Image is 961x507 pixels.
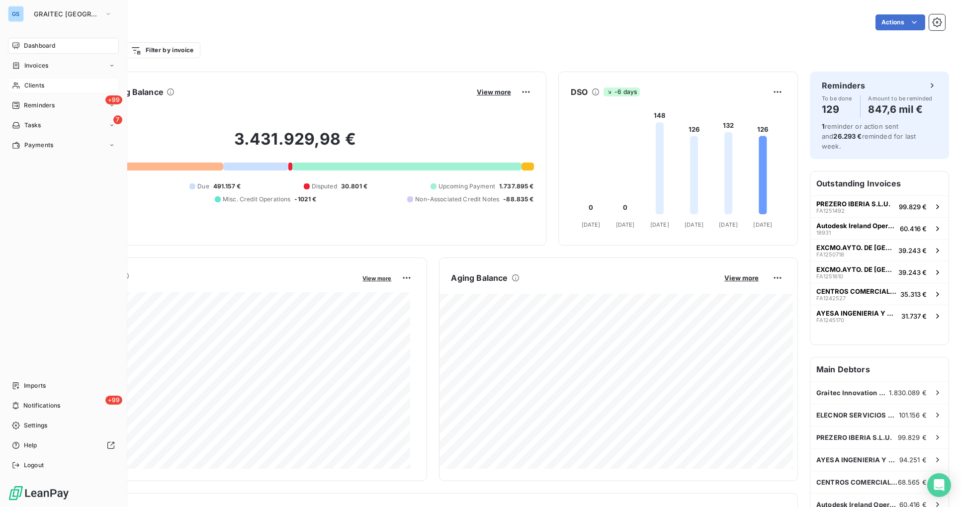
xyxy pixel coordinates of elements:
[721,273,762,282] button: View more
[810,171,949,195] h6: Outstanding Invoices
[816,273,843,279] span: FA1251610
[685,221,703,228] tspan: [DATE]
[650,221,669,228] tspan: [DATE]
[105,396,122,405] span: +99
[900,225,927,233] span: 60.416 €
[816,208,845,214] span: FA1251492
[56,282,356,292] span: Monthly Revenue
[900,290,927,298] span: 35.313 €
[24,101,55,110] span: Reminders
[816,411,899,419] span: ELECNOR SERVICIOS Y PROYECTOS,S.A.U.
[899,411,927,419] span: 101.156 €
[571,86,588,98] h6: DSO
[604,87,640,96] span: -6 days
[816,317,844,323] span: FA1245170
[810,217,949,239] button: Autodesk Ireland Operations [GEOGRAPHIC_DATA]1893160.416 €
[438,182,495,191] span: Upcoming Payment
[724,274,759,282] span: View more
[816,265,894,273] span: EXCMO.AYTO. DE [GEOGRAPHIC_DATA]
[898,478,927,486] span: 68.565 €
[24,121,41,130] span: Tasks
[341,182,367,191] span: 30.801 €
[581,221,600,228] tspan: [DATE]
[56,129,534,159] h2: 3.431.929,98 €
[816,389,889,397] span: Graitec Innovation SAS
[719,221,738,228] tspan: [DATE]
[816,433,892,441] span: PREZERO IBERIA S.L.U.
[816,200,890,208] span: PREZERO IBERIA S.L.U.
[810,357,949,381] h6: Main Debtors
[24,81,44,90] span: Clients
[8,437,119,453] a: Help
[822,101,852,117] h4: 129
[833,132,862,140] span: 26.293 €
[223,195,290,204] span: Misc. Credit Operations
[927,473,951,497] div: Open Intercom Messenger
[810,261,949,283] button: EXCMO.AYTO. DE [GEOGRAPHIC_DATA]FA125161039.243 €
[477,88,511,96] span: View more
[499,182,534,191] span: 1.737.895 €
[24,61,48,70] span: Invoices
[8,485,70,501] img: Logo LeanPay
[901,312,927,320] span: 31.737 €
[24,41,55,50] span: Dashboard
[810,305,949,327] button: AYESA INGENIERIA Y ARQUITECTURA S.A.FA124517031.737 €
[898,247,927,254] span: 39.243 €
[24,141,53,150] span: Payments
[816,287,896,295] span: CENTROS COMERCIALES CARREFOUR SA
[124,42,200,58] button: Filter by invoice
[822,95,852,101] span: To be done
[816,222,896,230] span: Autodesk Ireland Operations [GEOGRAPHIC_DATA]
[816,244,894,252] span: EXCMO.AYTO. DE [GEOGRAPHIC_DATA]
[899,456,927,464] span: 94.251 €
[24,421,47,430] span: Settings
[363,275,392,282] span: View more
[753,221,772,228] tspan: [DATE]
[898,268,927,276] span: 39.243 €
[197,182,209,191] span: Due
[816,456,899,464] span: AYESA INGENIERIA Y ARQUITECTURA S.A.
[23,401,60,410] span: Notifications
[816,309,897,317] span: AYESA INGENIERIA Y ARQUITECTURA S.A.
[816,230,831,236] span: 18931
[889,389,927,397] span: 1.830.089 €
[898,433,927,441] span: 99.829 €
[415,195,499,204] span: Non-Associated Credit Notes
[8,6,24,22] div: GS
[295,195,317,204] span: -1021 €
[869,95,933,101] span: Amount to be reminded
[24,381,46,390] span: Imports
[615,221,634,228] tspan: [DATE]
[451,272,508,284] h6: Aging Balance
[869,101,933,117] h4: 847,6 mil €
[822,122,825,130] span: 1
[474,87,514,96] button: View more
[822,80,865,91] h6: Reminders
[105,95,122,104] span: +99
[24,441,37,450] span: Help
[816,295,846,301] span: FA1242527
[810,195,949,217] button: PREZERO IBERIA S.L.U.FA125149299.829 €
[875,14,925,30] button: Actions
[816,478,898,486] span: CENTROS COMERCIALES CARREFOUR SA
[822,122,916,150] span: reminder or action sent and reminded for last week.
[113,115,122,124] span: 7
[503,195,533,204] span: -88.835 €
[34,10,100,18] span: GRAITEC [GEOGRAPHIC_DATA]
[360,273,395,282] button: View more
[213,182,241,191] span: 491.157 €
[810,239,949,261] button: EXCMO.AYTO. DE [GEOGRAPHIC_DATA]FA125071839.243 €
[24,461,44,470] span: Logout
[899,203,927,211] span: 99.829 €
[816,252,844,257] span: FA1250718
[312,182,337,191] span: Disputed
[810,283,949,305] button: CENTROS COMERCIALES CARREFOUR SAFA124252735.313 €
